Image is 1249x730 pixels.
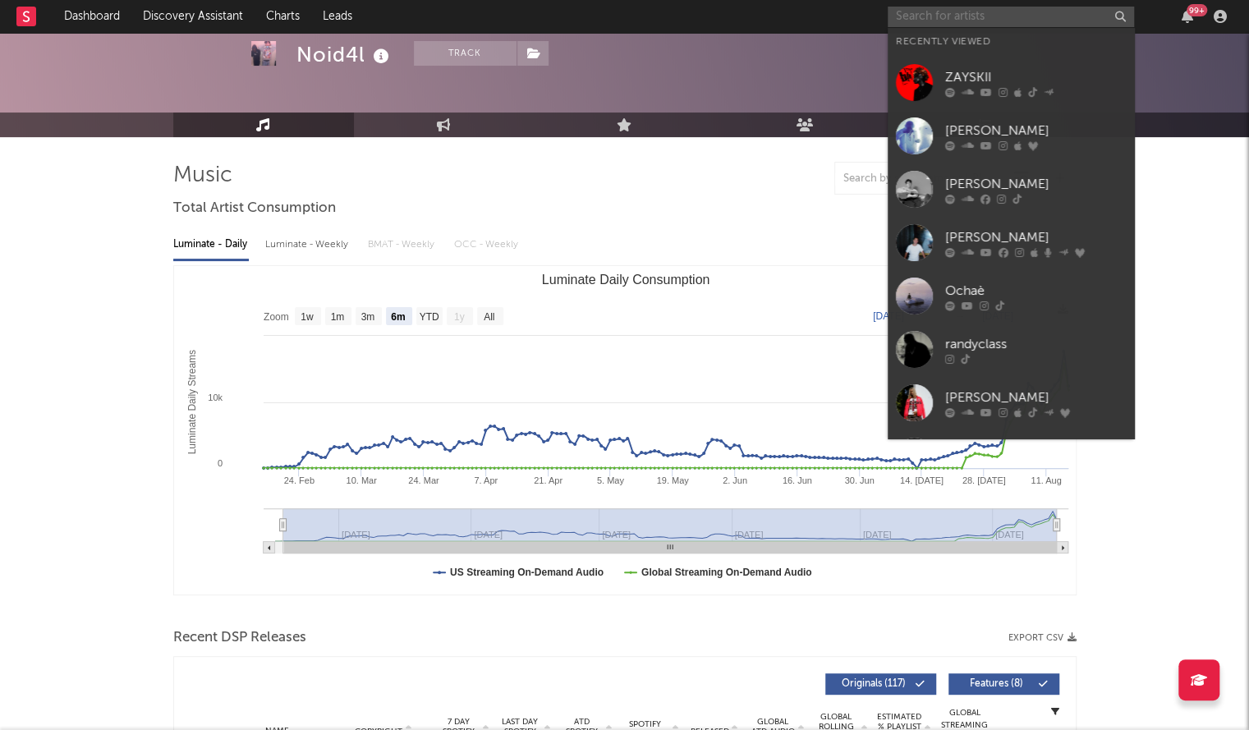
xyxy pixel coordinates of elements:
a: randyclass [888,323,1134,376]
div: Luminate - Daily [173,231,249,259]
button: Export CSV [1008,633,1077,643]
span: Originals ( 117 ) [836,679,911,689]
text: 10. Mar [346,475,377,485]
a: [PERSON_NAME] [888,376,1134,429]
text: 24. Mar [408,475,439,485]
button: Originals(117) [825,673,936,695]
input: Search by song name or URL [835,172,1008,186]
text: 16. Jun [782,475,811,485]
div: [PERSON_NAME] [945,121,1126,140]
text: 2. Jun [722,475,746,485]
div: [PERSON_NAME] [945,388,1126,407]
span: Total Artist Consumption [173,199,336,218]
text: 11. Aug [1031,475,1061,485]
div: Recently Viewed [896,32,1126,52]
button: 99+ [1182,10,1193,23]
div: Noid4l [296,41,393,68]
text: 1w [301,311,314,323]
text: 14. [DATE] [899,475,943,485]
span: Features ( 8 ) [959,679,1035,689]
text: 10k [208,393,223,402]
button: Track [414,41,517,66]
text: Global Streaming On-Demand Audio [641,567,811,578]
a: [PERSON_NAME] [888,109,1134,163]
svg: Luminate Daily Consumption [174,266,1077,595]
div: randyclass [945,334,1126,354]
div: [PERSON_NAME] [945,174,1126,194]
a: [PERSON_NAME] [888,163,1134,216]
a: [PERSON_NAME] [888,216,1134,269]
text: 6m [391,311,405,323]
text: 0 [217,458,222,468]
text: 28. [DATE] [962,475,1005,485]
text: 5. May [596,475,624,485]
text: Luminate Daily Consumption [541,273,709,287]
text: 24. Feb [283,475,314,485]
div: ZAYSKII [945,67,1126,87]
div: Ochaè [945,281,1126,301]
text: YTD [419,311,439,323]
div: [PERSON_NAME] [945,227,1126,247]
text: 30. Jun [844,475,874,485]
text: [DATE] [873,310,904,322]
button: Features(8) [948,673,1059,695]
text: 1m [330,311,344,323]
text: US Streaming On-Demand Audio [450,567,604,578]
a: [PERSON_NAME] [888,429,1134,483]
a: Ochaè [888,269,1134,323]
div: Luminate - Weekly [265,231,351,259]
text: All [484,311,494,323]
text: 21. Apr [534,475,563,485]
text: 19. May [656,475,689,485]
text: 1y [453,311,464,323]
div: 99 + [1187,4,1207,16]
text: 7. Apr [474,475,498,485]
text: Luminate Daily Streams [186,350,197,454]
text: Zoom [264,311,289,323]
a: ZAYSKII [888,56,1134,109]
text: 3m [360,311,374,323]
span: Recent DSP Releases [173,628,306,648]
input: Search for artists [888,7,1134,27]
